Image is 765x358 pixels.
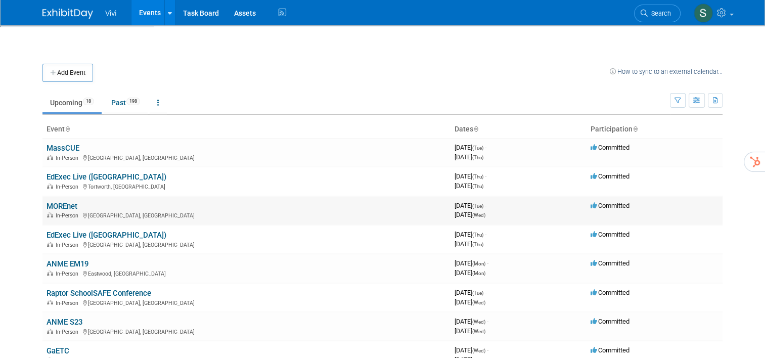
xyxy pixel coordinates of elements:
span: (Thu) [472,174,483,180]
span: [DATE] [455,231,486,238]
span: (Mon) [472,271,485,276]
span: Committed [591,172,629,180]
span: Vivi [105,9,116,17]
span: In-Person [56,300,81,306]
a: GaETC [47,346,69,355]
div: Tortworth, [GEOGRAPHIC_DATA] [47,182,446,190]
span: (Tue) [472,290,483,296]
span: - [487,318,488,325]
span: [DATE] [455,327,485,335]
span: Committed [591,318,629,325]
img: In-Person Event [47,184,53,189]
a: Upcoming18 [42,93,102,112]
span: In-Person [56,155,81,161]
span: (Thu) [472,232,483,238]
img: In-Person Event [47,271,53,276]
span: - [487,346,488,354]
span: In-Person [56,329,81,335]
th: Dates [451,121,587,138]
div: [GEOGRAPHIC_DATA], [GEOGRAPHIC_DATA] [47,240,446,248]
span: (Thu) [472,155,483,160]
span: [DATE] [455,211,485,218]
span: In-Person [56,184,81,190]
span: (Thu) [472,184,483,189]
span: Committed [591,231,629,238]
span: Committed [591,346,629,354]
div: Eastwood, [GEOGRAPHIC_DATA] [47,269,446,277]
a: ANME EM19 [47,259,88,268]
button: Add Event [42,64,93,82]
img: In-Person Event [47,155,53,160]
span: Committed [591,202,629,209]
span: [DATE] [455,289,486,296]
img: In-Person Event [47,329,53,334]
span: [DATE] [455,269,485,277]
span: Search [648,10,671,17]
div: [GEOGRAPHIC_DATA], [GEOGRAPHIC_DATA] [47,211,446,219]
a: Sort by Event Name [65,125,70,133]
a: Search [634,5,681,22]
span: (Wed) [472,319,485,325]
span: - [485,202,486,209]
div: [GEOGRAPHIC_DATA], [GEOGRAPHIC_DATA] [47,298,446,306]
span: Committed [591,289,629,296]
span: (Wed) [472,348,485,353]
span: (Thu) [472,242,483,247]
a: EdExec Live ([GEOGRAPHIC_DATA]) [47,172,166,182]
img: In-Person Event [47,242,53,247]
a: Raptor SchoolSAFE Conference [47,289,151,298]
span: [DATE] [455,318,488,325]
span: 198 [126,98,140,105]
span: (Wed) [472,329,485,334]
span: (Mon) [472,261,485,266]
a: MOREnet [47,202,77,211]
span: - [485,172,486,180]
span: - [487,259,488,267]
span: - [485,289,486,296]
span: In-Person [56,212,81,219]
span: [DATE] [455,298,485,306]
span: [DATE] [455,259,488,267]
a: How to sync to an external calendar... [610,68,723,75]
span: Committed [591,259,629,267]
th: Event [42,121,451,138]
span: In-Person [56,271,81,277]
a: MassCUE [47,144,79,153]
span: [DATE] [455,172,486,180]
div: [GEOGRAPHIC_DATA], [GEOGRAPHIC_DATA] [47,327,446,335]
span: (Tue) [472,203,483,209]
span: - [485,144,486,151]
img: ExhibitDay [42,9,93,19]
div: [GEOGRAPHIC_DATA], [GEOGRAPHIC_DATA] [47,153,446,161]
span: [DATE] [455,346,488,354]
a: EdExec Live ([GEOGRAPHIC_DATA]) [47,231,166,240]
th: Participation [587,121,723,138]
span: (Tue) [472,145,483,151]
span: [DATE] [455,202,486,209]
span: (Wed) [472,212,485,218]
span: [DATE] [455,144,486,151]
img: Sandra Wimer [694,4,713,23]
a: Sort by Start Date [473,125,478,133]
span: 18 [83,98,94,105]
a: ANME S23 [47,318,82,327]
a: Past198 [104,93,148,112]
a: Sort by Participation Type [633,125,638,133]
img: In-Person Event [47,212,53,217]
span: [DATE] [455,240,483,248]
span: In-Person [56,242,81,248]
img: In-Person Event [47,300,53,305]
span: [DATE] [455,153,483,161]
span: [DATE] [455,182,483,190]
span: (Wed) [472,300,485,305]
span: Committed [591,144,629,151]
span: - [485,231,486,238]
